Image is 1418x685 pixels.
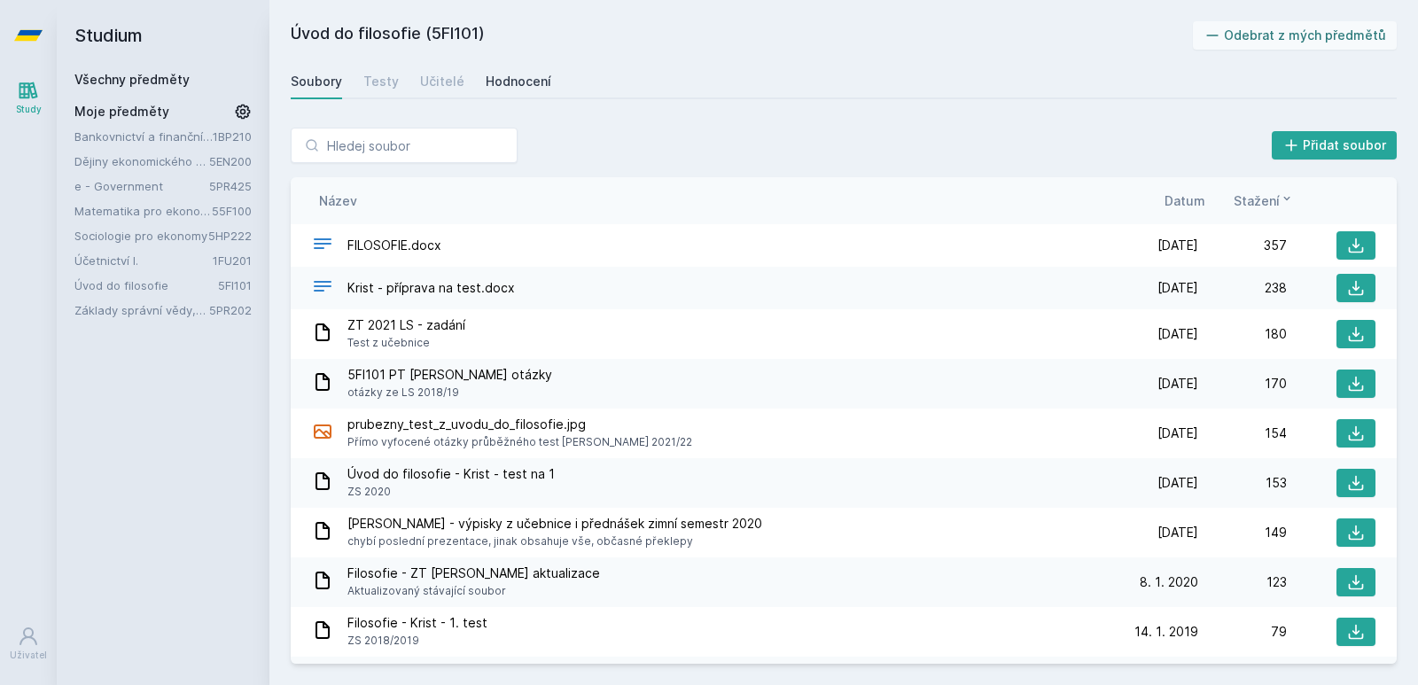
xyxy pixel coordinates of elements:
div: Uživatel [10,649,47,662]
span: ZS 2018/2019 [347,632,487,650]
a: 5PR202 [209,303,252,317]
div: 153 [1198,474,1287,492]
span: 14. 1. 2019 [1134,623,1198,641]
div: 238 [1198,279,1287,297]
span: Stažení [1234,191,1280,210]
a: Matematika pro ekonomy (Matematika A) [74,202,212,220]
span: [DATE] [1157,279,1198,297]
div: Učitelé [420,73,464,90]
a: Základy správní vědy,správního práva a organizace veř.správy [74,301,209,319]
span: [DATE] [1157,424,1198,442]
div: 149 [1198,524,1287,541]
a: Učitelé [420,64,464,99]
a: 5PR425 [209,179,252,193]
div: Testy [363,73,399,90]
span: otázky ze LS 2018/19 [347,384,552,401]
span: FILOSOFIE.docx [347,237,441,254]
input: Hledej soubor [291,128,518,163]
button: Odebrat z mých předmětů [1193,21,1398,50]
button: Stažení [1234,191,1294,210]
a: Hodnocení [486,64,551,99]
div: DOCX [312,233,333,259]
span: prubezny_test_z_uvodu_do_filosofie.jpg [347,416,692,433]
a: Soubory [291,64,342,99]
a: 5EN200 [209,154,252,168]
a: e - Government [74,177,209,195]
span: [DATE] [1157,375,1198,393]
a: Sociologie pro ekonomy [74,227,208,245]
button: Přidat soubor [1272,131,1398,160]
span: [PERSON_NAME] - výpisky z učebnice i přednášek zimní semestr 2020 [347,515,762,533]
a: Úvod do filosofie [74,276,218,294]
a: Dějiny ekonomického myšlení [74,152,209,170]
div: 79 [1198,623,1287,641]
span: Filosofie - Krist - 1. test [347,614,487,632]
a: 5HP222 [208,229,252,243]
span: Krist - příprava na test.docx [347,279,515,297]
div: 357 [1198,237,1287,254]
a: Všechny předměty [74,72,190,87]
span: Aktualizovaný stávající soubor [347,582,600,600]
div: JPEG [312,421,333,447]
span: Test z učebnice [347,334,465,352]
span: chybí poslední prezentace, jinak obsahuje vše, občasné překlepy [347,533,762,550]
span: Úvod do filosofie - Krist - test na 1 [347,465,555,483]
div: 180 [1198,325,1287,343]
div: 170 [1198,375,1287,393]
a: 1FU201 [213,253,252,268]
span: Moje předměty [74,103,169,121]
div: 154 [1198,424,1287,442]
button: Datum [1165,191,1205,210]
a: Účetnictví I. [74,252,213,269]
a: 1BP210 [213,129,252,144]
div: Study [16,103,42,116]
h2: Úvod do filosofie (5FI101) [291,21,1193,50]
span: ZT 2021 LS - zadání [347,316,465,334]
a: 55F100 [212,204,252,218]
a: 5FI101 [218,278,252,292]
button: Název [319,191,357,210]
span: 5FI101 PT [PERSON_NAME] otázky [347,366,552,384]
span: [DATE] [1157,524,1198,541]
div: Hodnocení [486,73,551,90]
a: Testy [363,64,399,99]
span: Přímo vyfocené otázky průběžného test [PERSON_NAME] 2021/22 [347,433,692,451]
a: Study [4,71,53,125]
span: [DATE] [1157,237,1198,254]
span: [DATE] [1157,325,1198,343]
div: DOCX [312,276,333,301]
div: 123 [1198,573,1287,591]
span: 8. 1. 2020 [1140,573,1198,591]
div: Soubory [291,73,342,90]
a: Bankovnictví a finanční instituce [74,128,213,145]
span: Filosofie - ZT [PERSON_NAME] aktualizace [347,564,600,582]
a: Uživatel [4,617,53,671]
span: ZS 2020 [347,483,555,501]
span: [DATE] [1157,474,1198,492]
